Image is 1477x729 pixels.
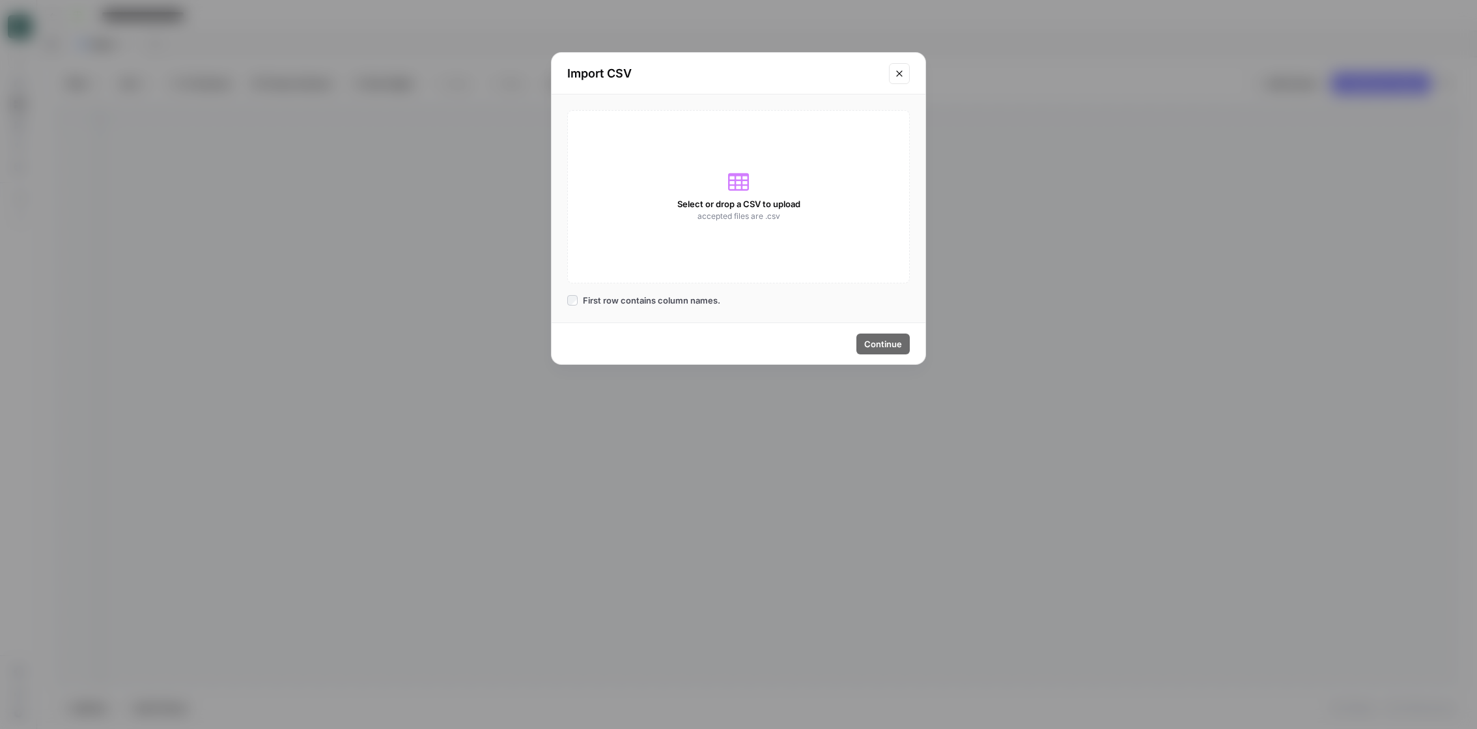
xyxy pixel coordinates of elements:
[856,334,910,354] button: Continue
[864,337,902,350] span: Continue
[889,63,910,84] button: Close modal
[567,295,578,306] input: First row contains column names.
[697,210,780,222] span: accepted files are .csv
[677,197,800,210] span: Select or drop a CSV to upload
[567,64,881,83] h2: Import CSV
[583,294,720,307] span: First row contains column names.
